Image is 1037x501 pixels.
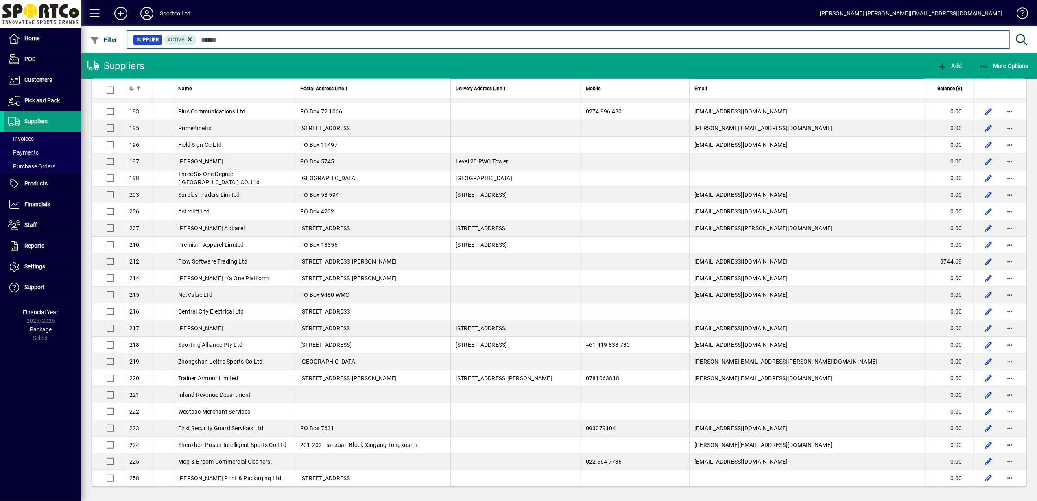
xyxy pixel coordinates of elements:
span: [EMAIL_ADDRESS][DOMAIN_NAME] [694,342,788,348]
span: Pick and Pack [24,97,60,104]
button: Edit [982,138,995,151]
td: 0.00 [925,320,974,337]
span: [GEOGRAPHIC_DATA] [456,175,512,181]
span: Staff [24,222,37,228]
span: Premium Apparel Limited [178,242,244,248]
span: 218 [129,342,140,348]
a: Payments [4,146,81,159]
span: More Options [979,63,1029,69]
span: Invoices [8,135,34,142]
span: Settings [24,263,45,270]
td: 0.00 [925,353,974,370]
span: PO Box 11497 [300,142,338,148]
mat-chip: Activation Status: Active [164,35,197,45]
button: More options [1003,172,1016,185]
span: [EMAIL_ADDRESS][DOMAIN_NAME] [694,108,788,115]
span: 206 [129,208,140,215]
button: Edit [982,105,995,118]
span: Suppliers [24,118,48,124]
span: [EMAIL_ADDRESS][DOMAIN_NAME] [694,258,788,265]
span: [EMAIL_ADDRESS][DOMAIN_NAME] [694,275,788,281]
button: More options [1003,222,1016,235]
button: More options [1003,272,1016,285]
span: 212 [129,258,140,265]
span: [EMAIL_ADDRESS][DOMAIN_NAME] [694,208,788,215]
button: Edit [982,405,995,418]
span: Balance ($) [937,84,962,93]
td: 0.00 [925,303,974,320]
button: More options [1003,438,1016,451]
td: 0.00 [925,203,974,220]
td: 0.00 [925,170,974,187]
span: [STREET_ADDRESS] [300,342,352,348]
td: 0.00 [925,120,974,137]
button: Edit [982,388,995,401]
span: Customers [24,76,52,83]
span: [PERSON_NAME] [178,158,223,165]
button: More options [1003,472,1016,485]
span: First Security Guard Services Ltd [178,425,263,431]
button: Filter [88,33,119,47]
button: Edit [982,438,995,451]
button: Edit [982,322,995,335]
span: 217 [129,325,140,331]
button: Edit [982,188,995,201]
span: Central City Electrical Ltd [178,308,244,315]
span: Purchase Orders [8,163,55,170]
span: 258 [129,475,140,481]
div: Sportco Ltd [160,7,190,20]
span: 193 [129,108,140,115]
span: [EMAIL_ADDRESS][DOMAIN_NAME] [694,458,788,465]
span: [PERSON_NAME] t/a One Platform [178,275,269,281]
span: 195 [129,125,140,131]
span: 022 564 7736 [586,458,622,465]
span: 215 [129,292,140,298]
span: 222 [129,408,140,415]
span: 221 [129,392,140,398]
button: More options [1003,388,1016,401]
button: Edit [982,122,995,135]
span: 201-202 Tianxuan Block Xingang Tongxuanh [300,442,417,448]
a: Support [4,277,81,298]
span: 196 [129,142,140,148]
span: Mop & Broom Commercial Cleaners. [178,458,272,465]
a: Purchase Orders [4,159,81,173]
span: [STREET_ADDRESS][PERSON_NAME] [300,258,397,265]
td: 0.00 [925,437,974,453]
button: More options [1003,255,1016,268]
span: [STREET_ADDRESS] [300,325,352,331]
span: Home [24,35,39,41]
span: [PERSON_NAME] [178,325,223,331]
div: [PERSON_NAME] [PERSON_NAME][EMAIL_ADDRESS][DOMAIN_NAME] [820,7,1002,20]
span: 093079104 [586,425,616,431]
a: Financials [4,194,81,215]
button: More options [1003,122,1016,135]
span: [EMAIL_ADDRESS][DOMAIN_NAME] [694,292,788,298]
span: Plus Communications Ltd [178,108,246,115]
a: Knowledge Base [1011,2,1027,28]
a: POS [4,49,81,70]
span: Payments [8,149,39,156]
span: Trainer Armour Limited [178,375,238,381]
button: More options [1003,105,1016,118]
div: Suppliers [87,59,144,72]
span: [PERSON_NAME] Apparel [178,225,245,231]
button: Edit [982,355,995,368]
span: [EMAIL_ADDRESS][DOMAIN_NAME] [694,425,788,431]
span: PO Box 5745 [300,158,334,165]
td: 0.00 [925,153,974,170]
span: Surplus Traders Limited [178,192,240,198]
span: [STREET_ADDRESS] [456,325,507,331]
div: Email [694,84,920,93]
span: PO Box 58 594 [300,192,339,198]
span: Financials [24,201,50,207]
span: Three Six One Degree ([GEOGRAPHIC_DATA]) CO. Ltd [178,171,260,185]
span: ID [129,84,134,93]
span: 210 [129,242,140,248]
button: More options [1003,338,1016,351]
span: 219 [129,358,140,365]
div: Balance ($) [930,84,969,93]
button: More options [1003,138,1016,151]
a: Home [4,28,81,49]
span: Filter [90,37,117,43]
